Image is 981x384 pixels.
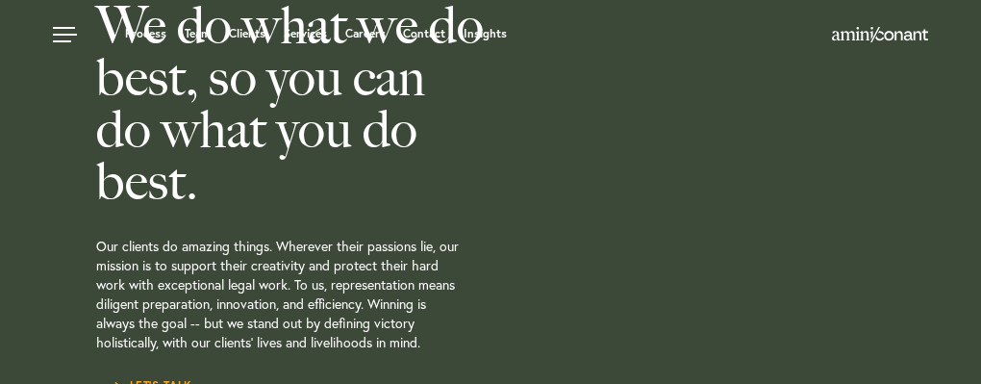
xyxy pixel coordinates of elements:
a: Insights [464,28,507,39]
p: Our clients do amazing things. Wherever their passions lie, our mission is to support their creat... [96,208,558,376]
a: Clients [229,28,265,39]
a: Team [185,28,211,39]
img: Amini & Conant [832,27,928,42]
a: Process [125,28,166,39]
a: Careers [345,28,386,39]
a: Services [284,28,327,39]
a: Contact [403,28,445,39]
